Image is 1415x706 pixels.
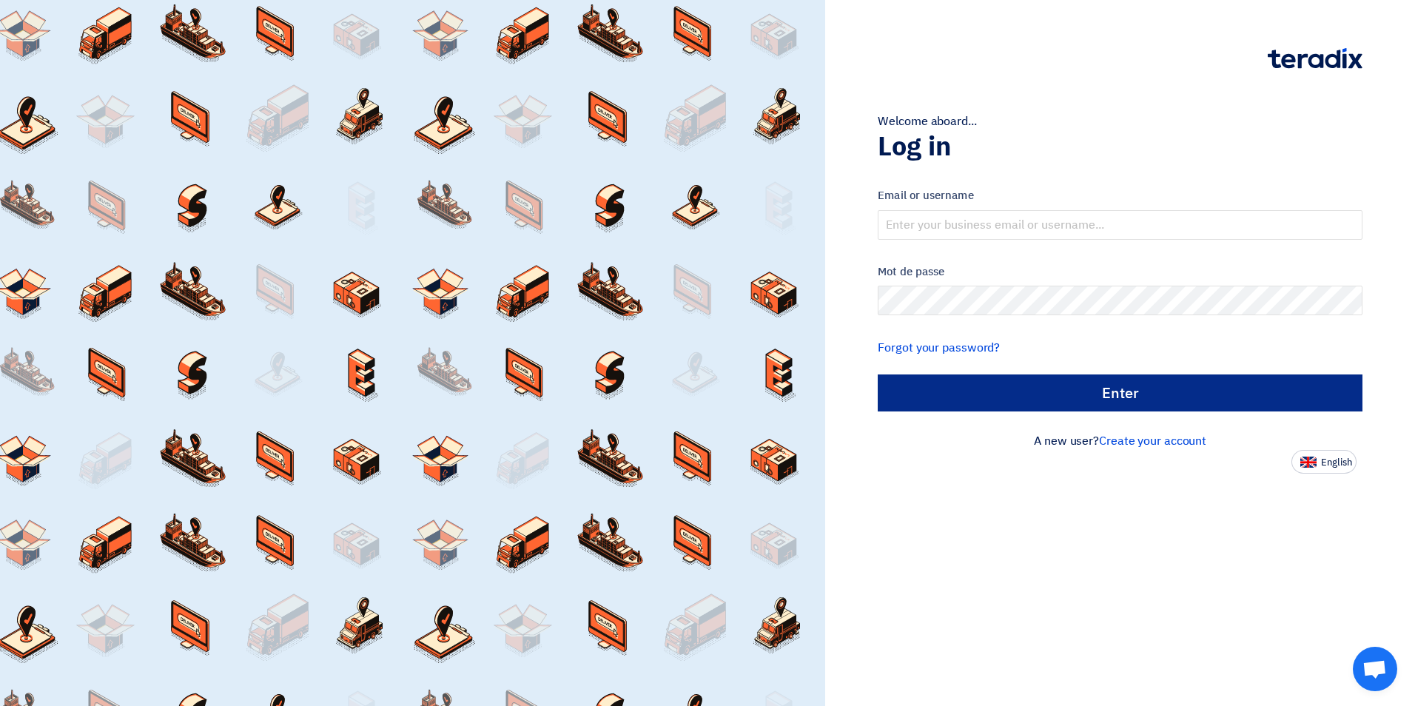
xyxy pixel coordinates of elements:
label: Mot de passe [878,263,1362,280]
a: Create your account [1099,432,1206,450]
img: en-US.png [1300,457,1317,468]
a: Forgot your password? [878,339,1000,357]
input: Enter [878,374,1362,411]
span: English [1321,457,1352,468]
input: Enter your business email or username... [878,210,1362,240]
label: Email or username [878,187,1362,204]
div: Welcome aboard... [878,112,1362,130]
img: Teradix logo [1268,48,1362,69]
button: English [1291,450,1357,474]
a: Open chat [1353,647,1397,691]
font: A new user? [1034,432,1206,450]
h1: Log in [878,130,1362,163]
